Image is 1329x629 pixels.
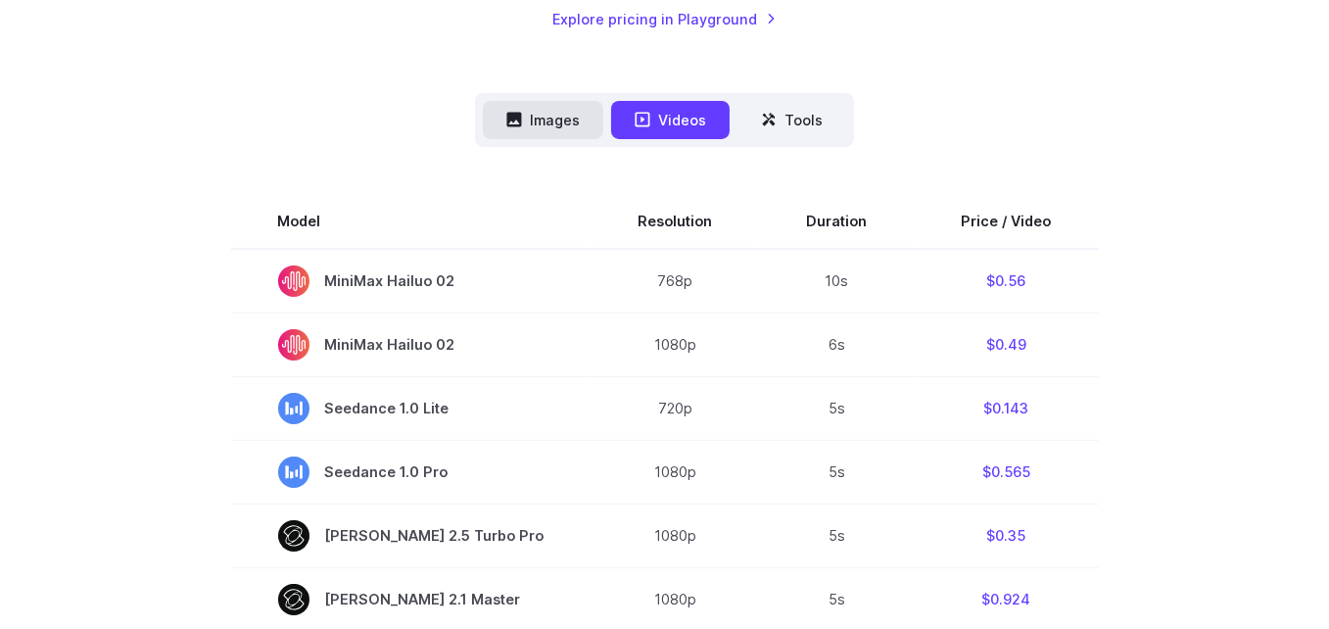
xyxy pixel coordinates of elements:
td: 1080p [592,504,760,567]
td: 1080p [592,313,760,376]
td: $0.49 [915,313,1099,376]
button: Images [483,101,603,139]
a: Explore pricing in Playground [552,8,777,30]
td: $0.56 [915,249,1099,314]
td: 768p [592,249,760,314]
th: Resolution [592,194,760,249]
td: $0.35 [915,504,1099,567]
td: $0.143 [915,376,1099,440]
th: Price / Video [915,194,1099,249]
span: Seedance 1.0 Pro [278,457,545,488]
span: [PERSON_NAME] 2.5 Turbo Pro [278,520,545,552]
th: Duration [760,194,915,249]
button: Videos [611,101,730,139]
td: 10s [760,249,915,314]
button: Tools [737,101,846,139]
span: [PERSON_NAME] 2.1 Master [278,584,545,615]
td: $0.565 [915,440,1099,504]
span: MiniMax Hailuo 02 [278,329,545,361]
span: Seedance 1.0 Lite [278,393,545,424]
td: 5s [760,376,915,440]
td: 5s [760,440,915,504]
td: 5s [760,504,915,567]
td: 1080p [592,440,760,504]
td: 720p [592,376,760,440]
th: Model [231,194,592,249]
td: 6s [760,313,915,376]
span: MiniMax Hailuo 02 [278,266,545,297]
